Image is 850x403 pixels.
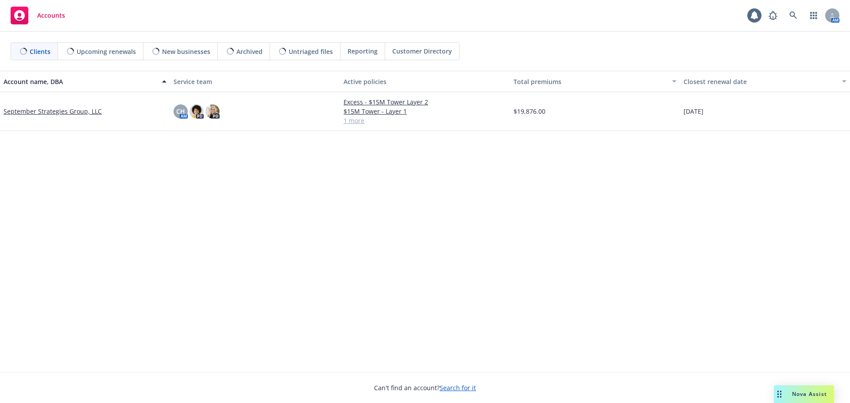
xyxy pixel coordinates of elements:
[7,3,69,28] a: Accounts
[162,47,210,56] span: New businesses
[170,71,340,92] button: Service team
[37,12,65,19] span: Accounts
[792,390,827,398] span: Nova Assist
[392,46,452,56] span: Customer Directory
[440,384,476,392] a: Search for it
[684,107,703,116] span: [DATE]
[344,116,506,125] a: 1 more
[774,385,834,403] button: Nova Assist
[344,107,506,116] a: $15M Tower - Layer 1
[774,385,785,403] div: Drag to move
[805,7,823,24] a: Switch app
[374,383,476,392] span: Can't find an account?
[4,77,157,86] div: Account name, DBA
[4,107,102,116] a: September Strategies Group, LLC
[684,77,837,86] div: Closest renewal date
[510,71,680,92] button: Total premiums
[344,77,506,86] div: Active policies
[30,47,50,56] span: Clients
[176,107,185,116] span: CH
[77,47,136,56] span: Upcoming renewals
[174,77,336,86] div: Service team
[289,47,333,56] span: Untriaged files
[189,104,204,119] img: photo
[514,107,545,116] span: $19,876.00
[344,97,506,107] a: Excess - $15M Tower Layer 2
[236,47,263,56] span: Archived
[784,7,802,24] a: Search
[764,7,782,24] a: Report a Bug
[205,104,220,119] img: photo
[514,77,667,86] div: Total premiums
[680,71,850,92] button: Closest renewal date
[340,71,510,92] button: Active policies
[348,46,378,56] span: Reporting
